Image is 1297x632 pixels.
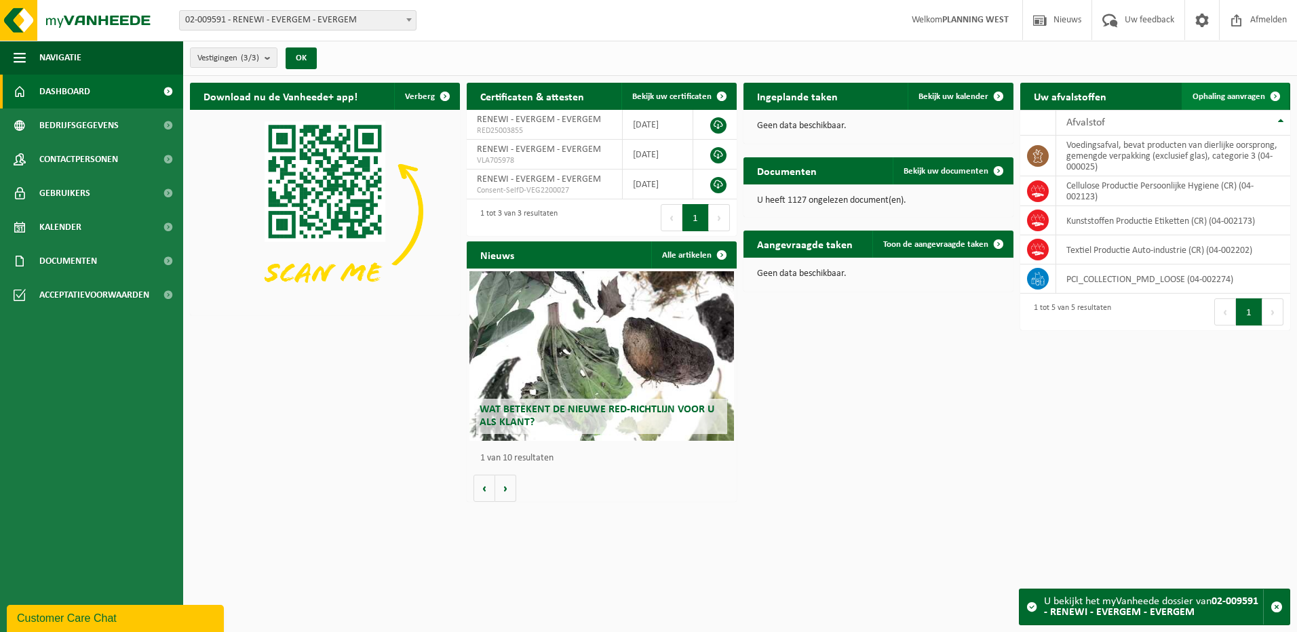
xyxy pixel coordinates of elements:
button: OK [286,47,317,69]
button: Vestigingen(3/3) [190,47,277,68]
h2: Aangevraagde taken [743,231,866,257]
button: Previous [1214,298,1236,325]
span: Dashboard [39,75,90,108]
h2: Certificaten & attesten [467,83,598,109]
button: 1 [1236,298,1262,325]
span: Wat betekent de nieuwe RED-richtlijn voor u als klant? [480,404,714,428]
button: Vorige [473,475,495,502]
img: Download de VHEPlus App [190,110,460,313]
iframe: chat widget [7,602,227,632]
span: Acceptatievoorwaarden [39,278,149,312]
a: Alle artikelen [651,241,735,269]
span: Consent-SelfD-VEG2200027 [477,185,612,196]
td: [DATE] [623,170,693,199]
button: 1 [682,204,709,231]
h2: Nieuws [467,241,528,268]
strong: PLANNING WEST [942,15,1009,25]
td: [DATE] [623,110,693,140]
div: U bekijkt het myVanheede dossier van [1044,589,1263,625]
strong: 02-009591 - RENEWI - EVERGEM - EVERGEM [1044,596,1258,618]
h2: Ingeplande taken [743,83,851,109]
p: Geen data beschikbaar. [757,121,1000,131]
p: Geen data beschikbaar. [757,269,1000,279]
span: RENEWI - EVERGEM - EVERGEM [477,115,601,125]
span: Ophaling aanvragen [1193,92,1265,101]
td: [DATE] [623,140,693,170]
span: 02-009591 - RENEWI - EVERGEM - EVERGEM [179,10,417,31]
span: Vestigingen [197,48,259,68]
h2: Uw afvalstoffen [1020,83,1120,109]
a: Ophaling aanvragen [1182,83,1289,110]
p: U heeft 1127 ongelezen document(en). [757,196,1000,205]
span: Verberg [405,92,435,101]
a: Bekijk uw certificaten [621,83,735,110]
a: Toon de aangevraagde taken [872,231,1012,258]
a: Wat betekent de nieuwe RED-richtlijn voor u als klant? [469,271,734,441]
div: 1 tot 3 van 3 resultaten [473,203,558,233]
h2: Download nu de Vanheede+ app! [190,83,371,109]
span: Bekijk uw documenten [904,167,988,176]
span: Bekijk uw certificaten [632,92,712,101]
td: PCI_COLLECTION_PMD_LOOSE (04-002274) [1056,264,1290,294]
button: Verberg [394,83,459,110]
span: VLA705978 [477,155,612,166]
div: 1 tot 5 van 5 resultaten [1027,297,1111,327]
span: Bekijk uw kalender [918,92,988,101]
span: RENEWI - EVERGEM - EVERGEM [477,174,601,184]
button: Volgende [495,475,516,502]
td: Cellulose Productie Persoonlijke Hygiene (CR) (04-002123) [1056,176,1290,206]
td: Textiel Productie Auto-industrie (CR) (04-002202) [1056,235,1290,264]
td: Kunststoffen Productie Etiketten (CR) (04-002173) [1056,206,1290,235]
p: 1 van 10 resultaten [480,454,730,463]
button: Previous [661,204,682,231]
h2: Documenten [743,157,830,184]
a: Bekijk uw kalender [908,83,1012,110]
button: Next [709,204,730,231]
span: Kalender [39,210,81,244]
button: Next [1262,298,1283,325]
span: Contactpersonen [39,142,118,176]
a: Bekijk uw documenten [893,157,1012,184]
span: Bedrijfsgegevens [39,108,119,142]
span: Navigatie [39,41,81,75]
span: 02-009591 - RENEWI - EVERGEM - EVERGEM [180,11,416,30]
span: RED25003855 [477,125,612,136]
span: Afvalstof [1066,117,1105,128]
span: Toon de aangevraagde taken [883,240,988,249]
td: voedingsafval, bevat producten van dierlijke oorsprong, gemengde verpakking (exclusief glas), cat... [1056,136,1290,176]
span: Gebruikers [39,176,90,210]
span: Documenten [39,244,97,278]
span: RENEWI - EVERGEM - EVERGEM [477,144,601,155]
count: (3/3) [241,54,259,62]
